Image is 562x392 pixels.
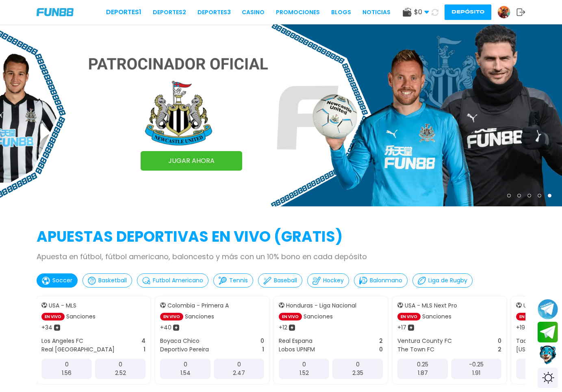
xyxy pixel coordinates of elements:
[37,8,74,16] img: Company Logo
[299,369,309,377] p: 1.52
[472,369,480,377] p: 1.91
[143,345,145,354] p: 1
[106,7,141,17] a: Deportes1
[379,345,383,354] p: 0
[331,8,351,17] a: BLOGS
[185,312,214,321] p: Sanciones
[229,276,248,285] p: Tennis
[418,369,428,377] p: 1.87
[516,323,525,332] p: + 19
[65,360,69,369] p: 0
[362,8,391,17] a: NOTICIAS
[498,345,501,354] p: 2
[49,301,76,310] p: USA - MLS
[41,323,52,332] p: + 34
[274,276,297,285] p: Baseball
[417,360,428,369] p: 0.25
[167,301,229,310] p: Colombia - Primera A
[279,337,312,345] p: Real Espana
[286,301,356,310] p: Honduras - Liga Nacional
[180,369,191,377] p: 1.54
[160,313,183,321] p: EN VIVO
[160,323,171,332] p: + 40
[538,322,558,343] button: Join telegram
[119,360,122,369] p: 0
[397,345,434,354] p: The Town FC
[115,369,126,377] p: 2.52
[279,345,315,354] p: Lobos UPNFM
[233,369,245,377] p: 2.47
[279,313,302,321] p: EN VIVO
[260,337,264,345] p: 0
[160,337,200,345] p: Boyaca Chico
[498,6,510,18] img: Avatar
[498,337,501,345] p: 0
[137,273,208,288] button: Futbol Americano
[160,345,209,354] p: Deportivo Pereira
[352,369,363,377] p: 2.35
[141,151,242,171] a: JUGAR AHORA
[66,312,95,321] p: Sanciones
[516,313,539,321] p: EN VIVO
[307,273,349,288] button: Hockey
[37,226,525,248] h2: APUESTAS DEPORTIVAS EN VIVO (gratis)
[62,369,72,377] p: 1.56
[82,273,132,288] button: Basketball
[405,301,457,310] p: USA - MLS Next Pro
[445,4,491,20] button: Depósito
[302,360,306,369] p: 0
[153,8,186,17] a: Deportes2
[37,251,525,262] p: Apuesta en fútbol, fútbol americano, baloncesto y más con un 10% bono en cada depósito
[197,8,231,17] a: Deportes3
[258,273,302,288] button: Baseball
[538,299,558,320] button: Join telegram channel
[422,312,451,321] p: Sanciones
[397,323,406,332] p: + 17
[538,368,558,388] div: Switch theme
[469,360,484,369] p: -0.25
[428,276,467,285] p: Liga de Rugby
[262,345,264,354] p: 1
[412,273,473,288] button: Liga de Rugby
[370,276,402,285] p: Balonmano
[414,7,429,17] span: $ 0
[397,313,421,321] p: EN VIVO
[52,276,72,285] p: Soccer
[323,276,344,285] p: Hockey
[356,360,360,369] p: 0
[276,8,320,17] a: Promociones
[354,273,408,288] button: Balonmano
[213,273,253,288] button: Tennis
[37,273,78,288] button: Soccer
[141,337,145,345] p: 4
[397,337,452,345] p: Ventura County FC
[279,323,287,332] p: + 12
[497,6,516,19] a: Avatar
[41,313,65,321] p: EN VIVO
[237,360,241,369] p: 0
[379,337,383,345] p: 2
[41,337,83,345] p: Los Angeles FC
[153,276,203,285] p: Futbol Americano
[184,360,187,369] p: 0
[41,345,115,354] p: Real [GEOGRAPHIC_DATA]
[304,312,333,321] p: Sanciones
[98,276,127,285] p: Basketball
[538,344,558,366] button: Contact customer service
[242,8,265,17] a: CASINO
